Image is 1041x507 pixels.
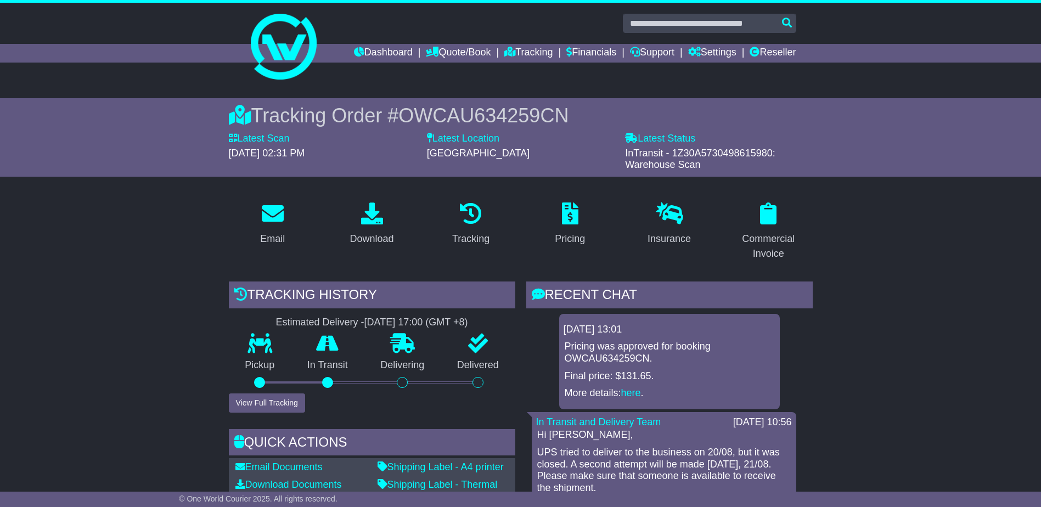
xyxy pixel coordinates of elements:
[229,393,305,413] button: View Full Tracking
[350,232,393,246] div: Download
[630,44,674,63] a: Support
[342,199,401,250] a: Download
[364,317,468,329] div: [DATE] 17:00 (GMT +8)
[621,387,641,398] a: here
[229,429,515,459] div: Quick Actions
[625,148,775,171] span: InTransit - 1Z30A5730498615980: Warehouse Scan
[445,199,497,250] a: Tracking
[229,281,515,311] div: Tracking history
[733,416,792,429] div: [DATE] 10:56
[229,317,515,329] div: Estimated Delivery -
[750,44,796,63] a: Reseller
[378,461,504,472] a: Shipping Label - A4 printer
[625,133,695,145] label: Latest Status
[426,44,491,63] a: Quote/Book
[526,281,813,311] div: RECENT CHAT
[441,359,515,371] p: Delivered
[235,461,323,472] a: Email Documents
[229,359,291,371] p: Pickup
[229,133,290,145] label: Latest Scan
[565,387,774,399] p: More details: .
[565,341,774,364] p: Pricing was approved for booking OWCAU634259CN.
[354,44,413,63] a: Dashboard
[555,232,585,246] div: Pricing
[648,232,691,246] div: Insurance
[731,232,806,261] div: Commercial Invoice
[427,148,530,159] span: [GEOGRAPHIC_DATA]
[364,359,441,371] p: Delivering
[253,199,292,250] a: Email
[548,199,592,250] a: Pricing
[229,148,305,159] span: [DATE] 02:31 PM
[688,44,736,63] a: Settings
[564,324,775,336] div: [DATE] 13:01
[504,44,553,63] a: Tracking
[179,494,337,503] span: © One World Courier 2025. All rights reserved.
[452,232,489,246] div: Tracking
[536,416,661,427] a: In Transit and Delivery Team
[260,232,285,246] div: Email
[640,199,698,250] a: Insurance
[537,447,791,494] p: UPS tried to deliver to the business on 20/08, but it was closed. A second attempt will be made [...
[566,44,616,63] a: Financials
[235,479,342,490] a: Download Documents
[378,479,498,502] a: Shipping Label - Thermal printer
[565,370,774,382] p: Final price: $131.65.
[229,104,813,127] div: Tracking Order #
[291,359,364,371] p: In Transit
[724,199,813,265] a: Commercial Invoice
[427,133,499,145] label: Latest Location
[537,429,791,441] p: Hi [PERSON_NAME],
[398,104,569,127] span: OWCAU634259CN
